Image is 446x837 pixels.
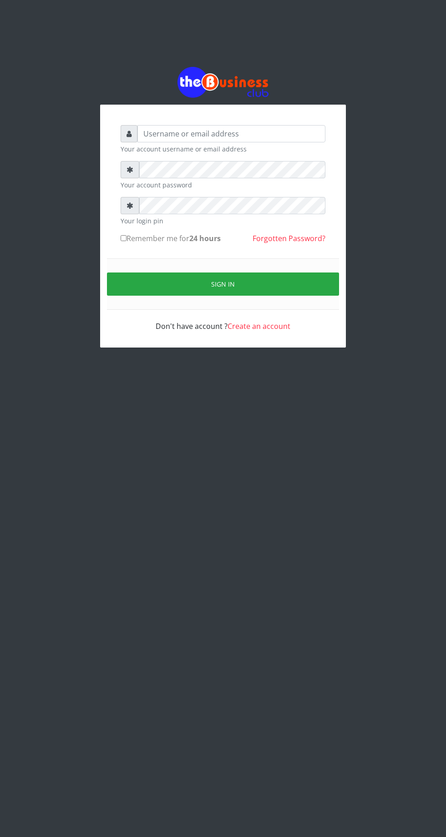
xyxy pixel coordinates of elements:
[121,235,127,241] input: Remember me for24 hours
[228,321,290,331] a: Create an account
[253,233,325,243] a: Forgotten Password?
[121,144,325,154] small: Your account username or email address
[121,233,221,244] label: Remember me for
[137,125,325,142] input: Username or email address
[121,310,325,332] div: Don't have account ?
[121,180,325,190] small: Your account password
[189,233,221,243] b: 24 hours
[121,216,325,226] small: Your login pin
[107,272,339,296] button: Sign in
